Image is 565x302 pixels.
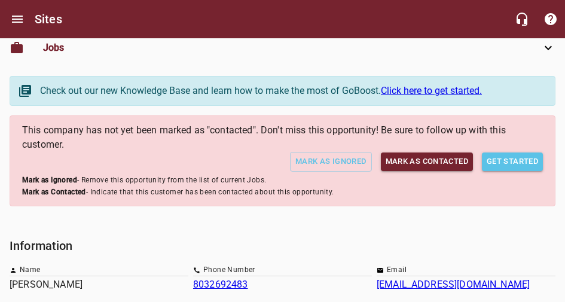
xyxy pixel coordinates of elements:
span: Mark as Ignored [295,155,367,169]
button: Mark as Contacted [381,152,473,171]
div: Check out our new Knowledge Base and learn how to make the most of GoBoost. [40,84,543,98]
p: [PERSON_NAME] [10,277,188,292]
span: - Remove this opportunity from the list of current Jobs. [22,175,334,187]
span: Phone Number [203,264,255,276]
button: Open drawer [3,5,32,33]
b: Mark as Contacted [22,188,86,196]
span: Mark as Contacted [386,155,468,169]
p: This company has not yet been marked as "contacted". Don't miss this opportunity! Be sure to foll... [22,123,543,152]
b: Mark as Ignored [22,176,77,184]
h6: Sites [35,10,62,29]
button: Mark as Ignored [290,152,372,172]
span: Jobs [43,41,532,55]
span: Email [387,264,407,276]
a: 8032692483 [193,279,248,290]
span: Name [20,264,41,276]
a: Click here to get started. [381,85,482,96]
a: Get Started [482,152,543,171]
span: Get Started [487,155,538,169]
a: [EMAIL_ADDRESS][DOMAIN_NAME] [377,279,530,290]
span: - Indicate that this customer has been contacted about this opportunity. [22,187,334,199]
button: Support Portal [536,5,565,33]
h6: Information [10,236,555,255]
button: Live Chat [508,5,536,33]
